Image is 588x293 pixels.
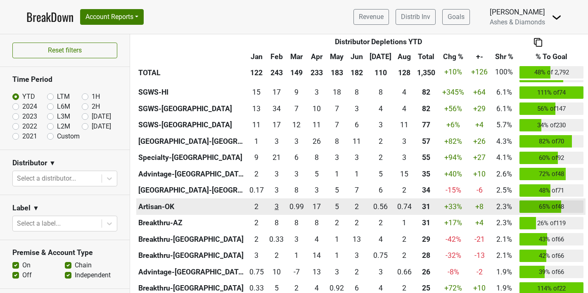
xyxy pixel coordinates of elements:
div: 2 [349,201,365,212]
td: 7.5 [307,215,327,231]
td: 100% [491,64,518,81]
td: +94 % [438,150,469,166]
th: 28.669 [415,231,438,248]
span: Ashes & Diamonds [490,18,545,26]
td: +56 % [438,100,469,117]
label: Chain [75,260,92,270]
div: -6 [471,185,488,195]
td: 17.75 [327,84,347,101]
div: 4 [309,234,325,245]
div: 2 [269,250,285,261]
div: 3 [269,185,285,195]
td: 2 [347,215,367,231]
div: 11 [349,136,365,147]
th: 243 [267,64,287,81]
div: 0.56 [369,201,392,212]
div: 31 [417,201,436,212]
div: +26 [471,136,488,147]
div: 14 [309,250,325,261]
div: +4 [471,217,488,228]
th: Feb: activate to sort column ascending [267,49,287,64]
td: 3.17 [247,248,267,264]
td: 4.167 [394,84,415,101]
div: 5 [309,169,325,179]
div: 34 [417,185,436,195]
img: Dropdown Menu [552,12,562,22]
div: 18 [329,87,345,98]
div: 3 [269,169,285,179]
td: 7.666 [307,150,327,166]
td: 2.41 [347,198,367,215]
td: 34.156 [267,100,287,117]
th: Jul: activate to sort column ascending [367,49,394,64]
div: 4 [396,103,413,114]
th: Aug: activate to sort column ascending [394,49,415,64]
div: 5 [369,169,392,179]
td: 26.083 [307,133,327,150]
td: 6.084 [287,150,307,166]
th: 57.416 [415,133,438,150]
div: 3 [269,136,285,147]
div: 31 [417,217,436,228]
td: 7.5 [327,133,347,150]
td: 10.749 [247,117,267,133]
td: 2.59 [267,198,287,215]
td: -15 % [438,182,469,199]
div: 1 [329,169,345,179]
td: 4.92 [307,166,327,182]
td: 12.579 [247,100,267,117]
td: 2.57 [287,166,307,182]
td: 13.001 [347,231,367,248]
td: 4.75 [367,166,394,182]
label: 2024 [22,102,37,112]
td: +345 % [438,84,469,101]
div: 2 [396,185,413,195]
div: 3 [309,87,325,98]
div: 9 [249,152,265,163]
td: 2 [394,231,415,248]
td: 2.1% [491,231,518,248]
th: Chg %: activate to sort column ascending [438,49,469,64]
div: 10 [309,103,325,114]
div: 0.17 [249,185,265,195]
div: 8 [369,87,392,98]
th: 183 [327,64,347,81]
td: 17.333 [267,84,287,101]
td: 6.165 [367,182,394,199]
th: % To Goal: activate to sort column ascending [517,49,586,64]
td: 11.167 [347,133,367,150]
div: 7 [329,103,345,114]
td: 2.166 [367,150,394,166]
td: 1 [327,231,347,248]
div: 7 [329,119,345,130]
th: Breakthru-[GEOGRAPHIC_DATA] [136,231,247,248]
div: 3 [349,250,365,261]
td: 10.666 [394,117,415,133]
div: 2 [249,217,265,228]
div: 55 [417,152,436,163]
th: Advintage-[GEOGRAPHIC_DATA] [136,166,247,182]
td: +33 % [438,198,469,215]
td: 5.7% [491,117,518,133]
div: 13 [249,103,265,114]
th: 27.932 [415,248,438,264]
div: +27 [471,152,488,163]
td: 6.1% [491,84,518,101]
td: 2.66 [267,166,287,182]
td: 0.165 [247,182,267,199]
td: 10.251 [307,100,327,117]
th: 30.667 [415,215,438,231]
div: 2 [369,217,392,228]
span: ▼ [49,158,56,168]
td: 3 [327,150,347,166]
h3: Distributor [12,159,47,167]
label: LTM [57,92,70,102]
label: On [22,260,31,270]
th: Artisan-OK [136,198,247,215]
label: Custom [57,131,80,141]
div: [PERSON_NAME] [490,7,545,17]
a: BreakDown [26,8,73,26]
td: 3.334 [347,248,367,264]
div: 6 [349,119,365,130]
div: +64 [471,87,488,98]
